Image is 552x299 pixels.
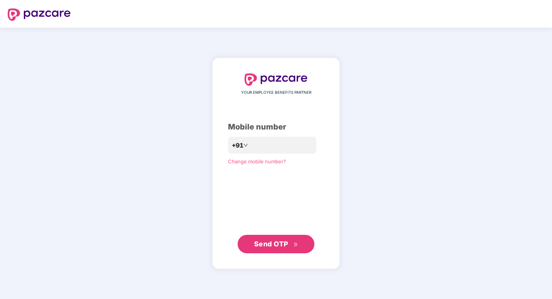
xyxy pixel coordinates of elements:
[243,143,248,148] span: down
[228,121,324,133] div: Mobile number
[254,240,288,248] span: Send OTP
[8,8,71,21] img: logo
[238,235,314,253] button: Send OTPdouble-right
[245,73,307,86] img: logo
[232,141,243,150] span: +91
[228,158,286,164] a: Change mobile number?
[241,90,311,96] span: YOUR EMPLOYEE BENEFITS PARTNER
[293,242,298,247] span: double-right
